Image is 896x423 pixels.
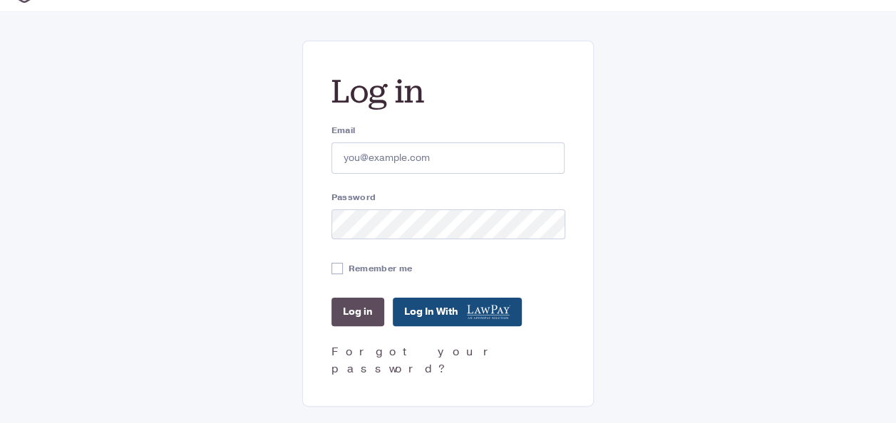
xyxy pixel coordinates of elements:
[331,191,565,204] label: Password
[331,124,565,137] label: Email
[331,70,565,113] h2: Log in
[331,298,384,326] input: Log in
[349,262,412,275] label: Remember me
[331,142,565,174] input: you@example.com
[331,344,500,377] a: Forgot your password?
[393,298,522,326] a: Log In With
